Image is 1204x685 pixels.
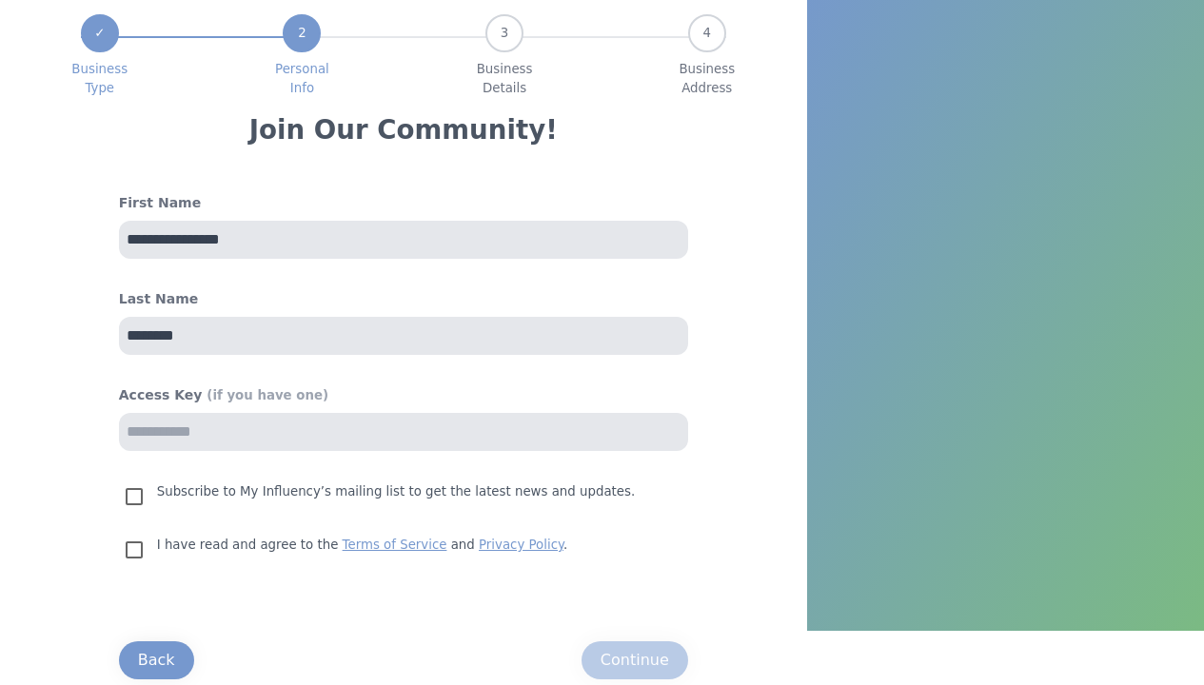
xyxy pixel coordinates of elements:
a: Privacy Policy [479,538,563,552]
div: 3 [485,14,523,52]
h4: Access Key [119,385,688,405]
span: Business Address [679,60,735,98]
p: Subscribe to My Influency’s mailing list to get the latest news and updates. [157,481,635,502]
a: Terms of Service [343,538,447,552]
div: ✓ [81,14,119,52]
span: Business Details [477,60,533,98]
div: 4 [688,14,726,52]
h4: Last Name [119,289,688,309]
div: Continue [601,649,669,672]
div: Back [138,649,175,672]
span: (if you have one) [207,388,328,402]
p: I have read and agree to the and . [157,535,567,556]
button: Back [119,641,194,679]
span: Business Type [71,60,128,98]
h4: First Name [119,193,688,213]
div: 2 [283,14,321,52]
span: Personal Info [275,60,329,98]
h3: Join Our Community! [249,113,558,147]
button: Continue [582,641,688,679]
